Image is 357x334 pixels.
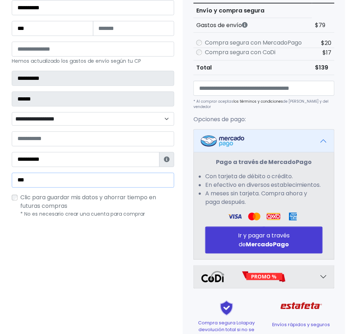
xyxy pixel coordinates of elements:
[193,3,312,18] th: Envío y compra segura
[12,57,141,65] small: Hemos actualizado los gastos de envío según tu CP
[268,322,335,328] p: Envíos rápidos y seguros
[286,212,300,221] img: Amex Logo
[275,294,328,318] img: Estafeta Logo
[205,227,323,254] button: Ir y pagar a través deMercadoPago
[205,38,302,47] label: Compra segura con MercadoPago
[205,190,323,207] li: A meses sin tarjeta. Compra ahora y paga después.
[20,211,174,218] p: * No es necesario crear una cuenta para comprar
[242,271,286,283] img: Promo
[207,300,247,316] img: Shield
[312,18,335,32] td: $79
[193,60,312,75] th: Total
[312,60,335,75] td: $139
[20,194,156,210] span: Clic para guardar mis datos y ahorrar tiempo en futuras compras
[201,271,225,283] img: Codi Logo
[267,212,280,221] img: Oxxo Logo
[321,39,332,47] span: $20
[216,158,312,166] strong: Pago a través de MercadoPago
[201,135,244,147] img: Mercadopago Logo
[242,22,248,28] i: Los gastos de envío dependen de códigos postales. ¡Te puedes llevar más productos en un solo envío !
[205,173,323,181] li: Con tarjeta de débito o crédito.
[193,115,335,124] p: Opciones de pago:
[246,241,289,249] strong: MercadoPago
[193,99,335,109] p: * Al comprar aceptas de [PERSON_NAME] y del vendedor
[193,18,312,32] th: Gastos de envío
[228,212,242,221] img: Visa Logo
[233,99,283,104] a: los términos y condiciones
[205,181,323,190] li: En efectivo en diversos establecimientos.
[164,157,170,163] i: Estafeta lo usará para ponerse en contacto en caso de tener algún problema con el envío
[323,48,332,57] span: $17
[248,212,261,221] img: Visa Logo
[205,48,276,57] label: Compra segura con CoDi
